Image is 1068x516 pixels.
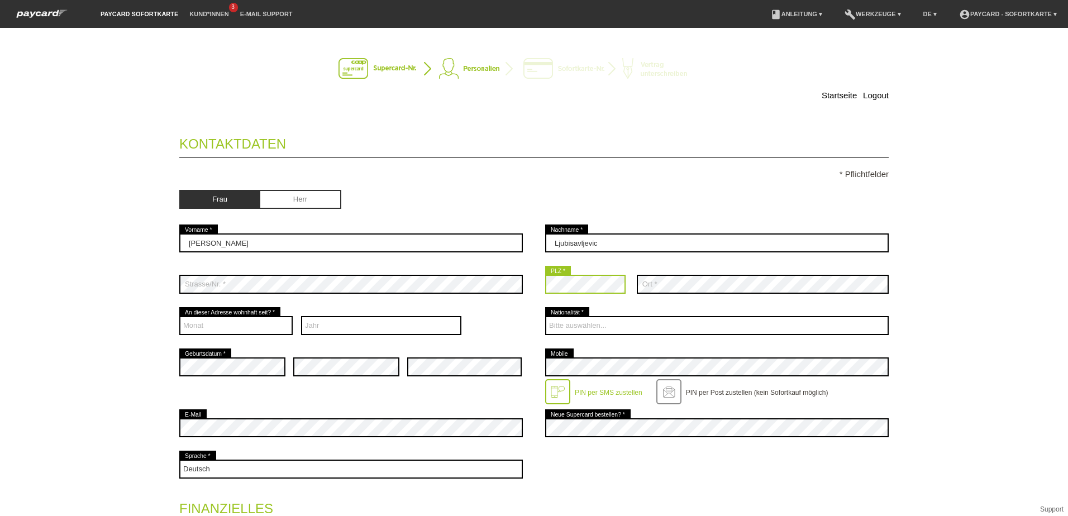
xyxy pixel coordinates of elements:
[179,169,889,179] p: * Pflichtfelder
[11,8,73,20] img: paycard Sofortkarte
[95,11,184,17] a: paycard Sofortkarte
[770,9,781,20] i: book
[575,389,642,396] label: PIN per SMS zustellen
[918,11,942,17] a: DE ▾
[863,90,889,100] a: Logout
[338,58,730,80] img: instantcard-v2-de-2.png
[765,11,828,17] a: bookAnleitung ▾
[1040,505,1064,513] a: Support
[959,9,970,20] i: account_circle
[953,11,1062,17] a: account_circlepaycard - Sofortkarte ▾
[686,389,828,396] label: PIN per Post zustellen (kein Sofortkauf möglich)
[229,3,238,12] span: 3
[179,125,889,158] legend: Kontaktdaten
[11,13,73,21] a: paycard Sofortkarte
[184,11,234,17] a: Kund*innen
[822,90,857,100] a: Startseite
[235,11,298,17] a: E-Mail Support
[839,11,907,17] a: buildWerkzeuge ▾
[845,9,856,20] i: build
